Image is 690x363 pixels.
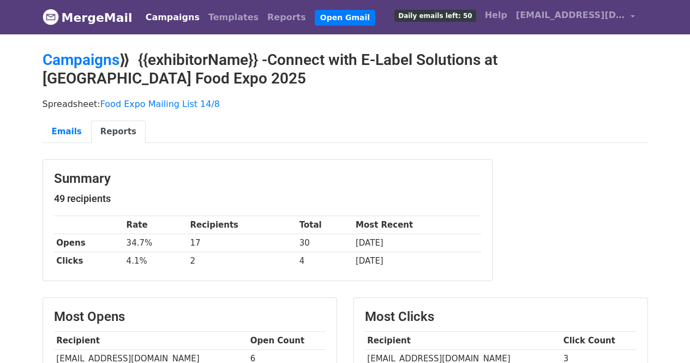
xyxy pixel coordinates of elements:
a: Food Expo Mailing List 14/8 [100,99,220,109]
th: Clicks [54,252,124,270]
th: Rate [124,216,188,234]
h3: Summary [54,171,481,187]
th: Recipients [188,216,297,234]
td: 17 [188,234,297,252]
p: Spreadsheet: [43,98,648,110]
td: 30 [297,234,353,252]
a: MergeMail [43,6,133,29]
a: Templates [204,7,263,28]
a: [EMAIL_ADDRESS][DOMAIN_NAME] [512,4,639,30]
a: Help [481,4,512,26]
a: Campaigns [141,7,204,28]
h2: ⟫ {{exhibitorName}} -Connect with E-Label Solutions at [GEOGRAPHIC_DATA] Food Expo 2025 [43,51,648,87]
h5: 49 recipients [54,193,481,205]
td: [DATE] [353,234,481,252]
th: Recipient [54,332,248,350]
th: Total [297,216,353,234]
td: 34.7% [124,234,188,252]
td: [DATE] [353,252,481,270]
td: 2 [188,252,297,270]
th: Most Recent [353,216,481,234]
a: Reports [91,121,146,143]
a: Daily emails left: 50 [390,4,480,26]
span: Daily emails left: 50 [394,10,476,22]
td: 4 [297,252,353,270]
span: [EMAIL_ADDRESS][DOMAIN_NAME] [516,9,625,22]
th: Recipient [365,332,561,350]
th: Click Count [561,332,637,350]
a: Campaigns [43,51,119,69]
th: Open Count [248,332,326,350]
h3: Most Clicks [365,309,637,325]
h3: Most Opens [54,309,326,325]
th: Opens [54,234,124,252]
a: Emails [43,121,91,143]
td: 4.1% [124,252,188,270]
a: Open Gmail [315,10,375,26]
a: Reports [263,7,310,28]
img: MergeMail logo [43,9,59,25]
